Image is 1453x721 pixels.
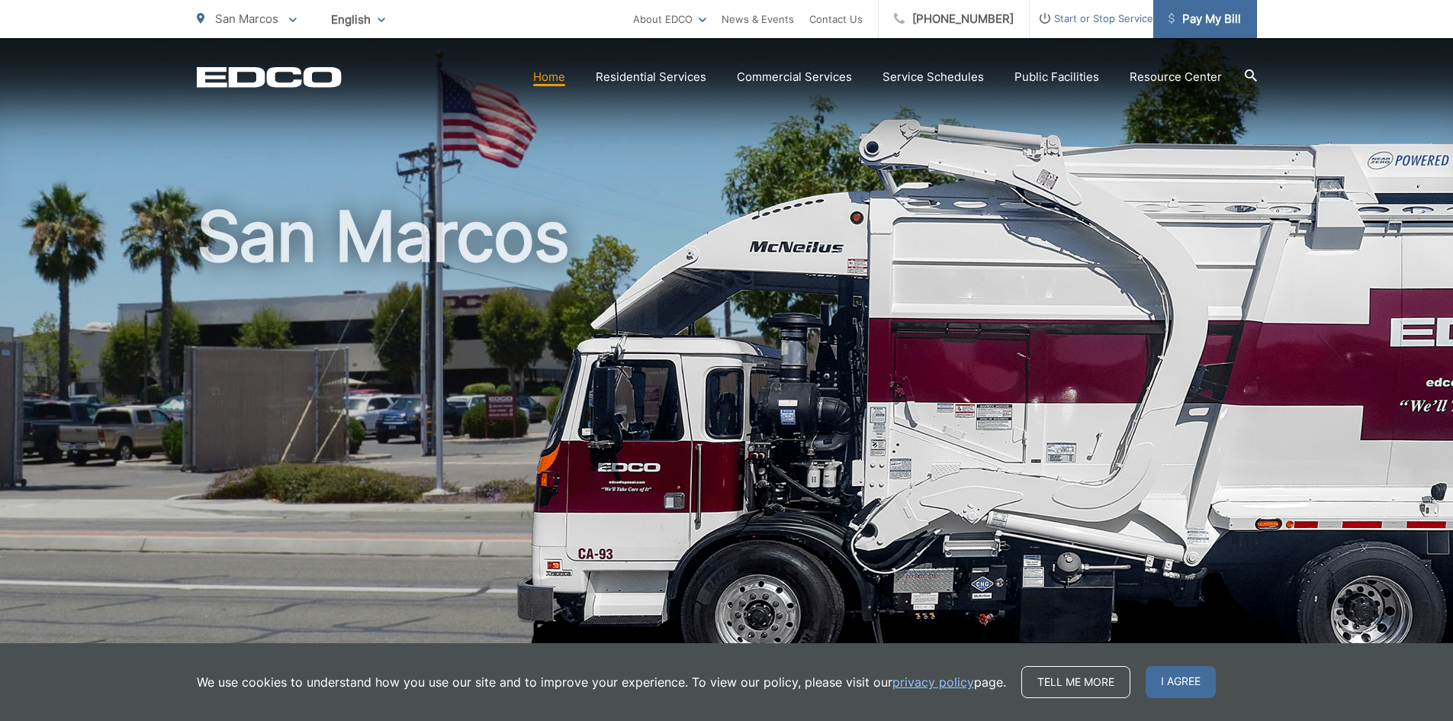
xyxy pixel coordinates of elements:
a: Public Facilities [1014,68,1099,86]
a: Home [533,68,565,86]
span: Pay My Bill [1169,10,1241,28]
a: EDCD logo. Return to the homepage. [197,66,342,88]
a: News & Events [722,10,794,28]
a: Service Schedules [882,68,984,86]
a: Contact Us [809,10,863,28]
a: privacy policy [892,673,974,691]
a: Residential Services [596,68,706,86]
p: We use cookies to understand how you use our site and to improve your experience. To view our pol... [197,673,1006,691]
a: Resource Center [1130,68,1222,86]
span: I agree [1146,666,1216,698]
a: About EDCO [633,10,706,28]
span: English [320,6,397,33]
a: Commercial Services [737,68,852,86]
span: San Marcos [215,11,278,26]
a: Tell me more [1021,666,1130,698]
h1: San Marcos [197,198,1257,681]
